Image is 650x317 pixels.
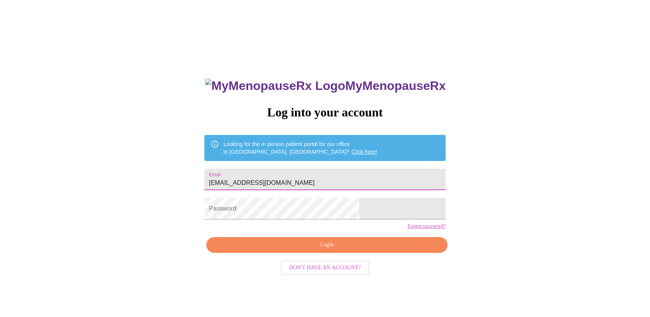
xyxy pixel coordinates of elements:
[206,237,448,253] button: Login
[352,149,378,155] a: Click here!
[205,79,345,93] img: MyMenopauseRx Logo
[224,137,378,159] div: Looking for the in person patient portal for our office in [GEOGRAPHIC_DATA], [GEOGRAPHIC_DATA]?
[205,79,446,93] h3: MyMenopauseRx
[289,263,361,273] span: Don't have an account?
[204,105,446,119] h3: Log into your account
[215,240,439,250] span: Login
[281,261,370,276] button: Don't have an account?
[279,264,371,270] a: Don't have an account?
[407,223,446,229] a: Forgot password?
